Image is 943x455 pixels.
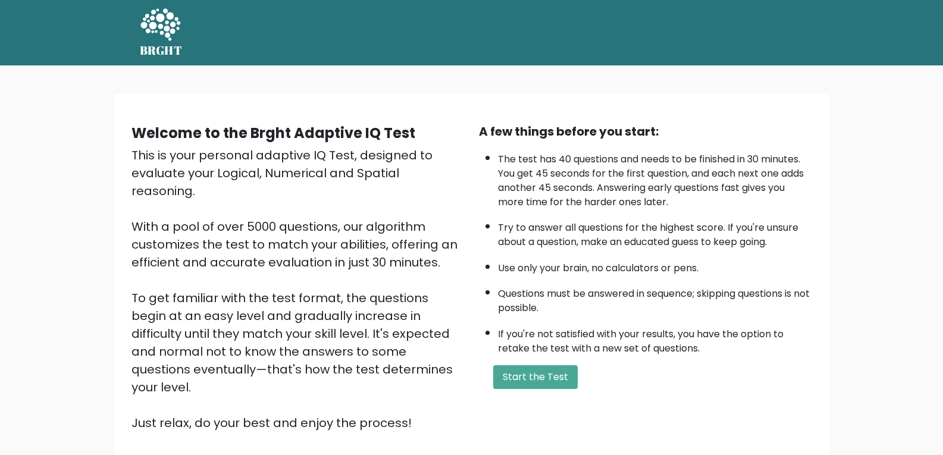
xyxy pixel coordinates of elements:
[498,281,812,315] li: Questions must be answered in sequence; skipping questions is not possible.
[498,215,812,249] li: Try to answer all questions for the highest score. If you're unsure about a question, make an edu...
[140,43,183,58] h5: BRGHT
[479,123,812,140] div: A few things before you start:
[498,255,812,275] li: Use only your brain, no calculators or pens.
[140,5,183,61] a: BRGHT
[131,146,465,432] div: This is your personal adaptive IQ Test, designed to evaluate your Logical, Numerical and Spatial ...
[493,365,578,389] button: Start the Test
[131,123,415,143] b: Welcome to the Brght Adaptive IQ Test
[498,146,812,209] li: The test has 40 questions and needs to be finished in 30 minutes. You get 45 seconds for the firs...
[498,321,812,356] li: If you're not satisfied with your results, you have the option to retake the test with a new set ...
